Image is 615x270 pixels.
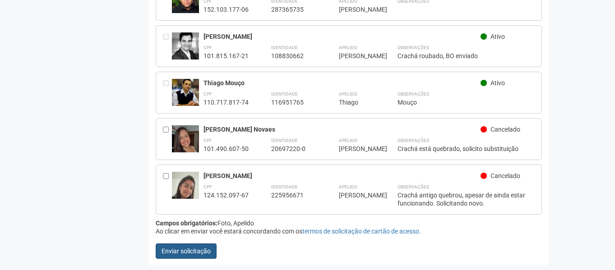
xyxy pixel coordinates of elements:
[339,45,357,50] strong: Apelido
[271,5,316,14] div: 287365735
[163,79,172,106] div: Entre em contato com a Aministração para solicitar o cancelamento ou 2a via
[172,172,199,201] img: user.jpg
[339,92,357,96] strong: Apelido
[203,32,481,41] div: [PERSON_NAME]
[203,172,481,180] div: [PERSON_NAME]
[172,79,199,106] img: user.jpg
[398,145,535,153] div: Crachá está quebrado, solicito substituição
[156,219,542,227] div: Foto, Apelido
[203,145,249,153] div: 101.490.607-50
[271,191,316,199] div: 225956671
[203,184,212,189] strong: CPF
[398,191,535,207] div: Crachá antigo quebrou, apesar de ainda estar funcionando. Solicitando novo.
[339,5,375,14] div: [PERSON_NAME]
[172,32,199,59] img: user.jpg
[339,52,375,60] div: [PERSON_NAME]
[490,33,505,40] span: Ativo
[203,5,249,14] div: 152.103.177-06
[271,184,298,189] strong: Identidade
[398,92,429,96] strong: Observações
[339,184,357,189] strong: Apelido
[203,52,249,60] div: 101.815.167-21
[271,52,316,60] div: 108830662
[339,191,375,199] div: [PERSON_NAME]
[203,79,481,87] div: Thiago Mouço
[398,98,535,106] div: Mouço
[203,138,212,143] strong: CPF
[302,228,419,235] a: termos de solicitação de cartão de acesso
[156,220,217,227] strong: Campos obrigatórios:
[339,145,375,153] div: [PERSON_NAME]
[398,52,535,60] div: Crachá roubado, BO enviado
[271,98,316,106] div: 116951765
[163,32,172,60] div: Entre em contato com a Aministração para solicitar o cancelamento ou 2a via
[203,98,249,106] div: 110.717.817-74
[398,184,429,189] strong: Observações
[398,138,429,143] strong: Observações
[203,191,249,199] div: 124.152.097-67
[172,125,199,153] img: user.jpg
[156,243,217,259] button: Enviar solicitação
[271,138,298,143] strong: Identidade
[203,92,212,96] strong: CPF
[271,145,316,153] div: 20697220-0
[271,45,298,50] strong: Identidade
[203,45,212,50] strong: CPF
[398,45,429,50] strong: Observações
[339,98,375,106] div: Thiago
[490,79,505,87] span: Ativo
[490,126,520,133] span: Cancelado
[156,227,542,235] div: Ao clicar em enviar você estará concordando com os .
[271,92,298,96] strong: Identidade
[339,138,357,143] strong: Apelido
[203,125,481,133] div: [PERSON_NAME] Novaes
[490,172,520,179] span: Cancelado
